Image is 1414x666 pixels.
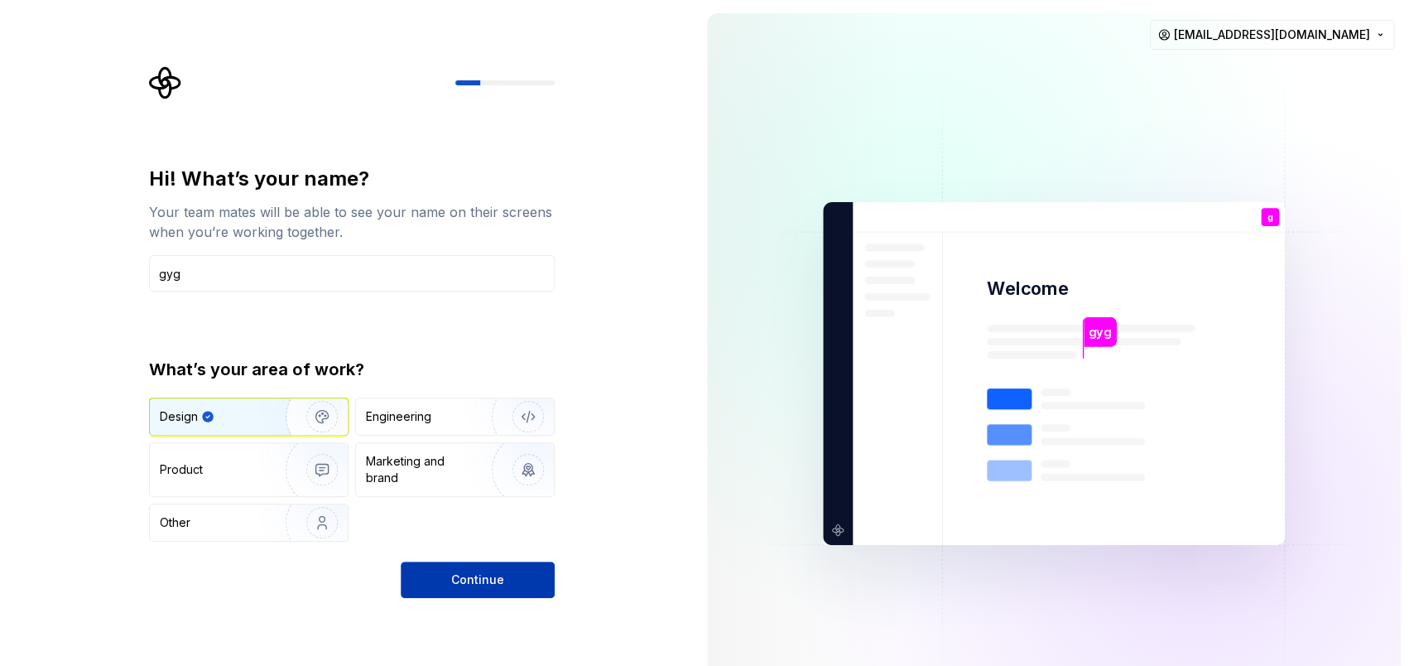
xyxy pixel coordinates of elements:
[1267,213,1272,222] p: g
[149,202,555,242] div: Your team mates will be able to see your name on their screens when you’re working together.
[160,514,190,531] div: Other
[1174,27,1370,43] span: [EMAIL_ADDRESS][DOMAIN_NAME]
[987,277,1068,301] p: Welcome
[1150,20,1394,50] button: [EMAIL_ADDRESS][DOMAIN_NAME]
[1088,323,1110,341] p: gyg
[149,255,555,292] input: Han Solo
[366,408,431,425] div: Engineering
[160,408,198,425] div: Design
[160,461,203,478] div: Product
[401,562,555,598] button: Continue
[149,358,555,381] div: What’s your area of work?
[451,572,504,588] span: Continue
[149,66,182,99] svg: Supernova Logo
[366,453,478,486] div: Marketing and brand
[149,166,555,192] div: Hi! What’s your name?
